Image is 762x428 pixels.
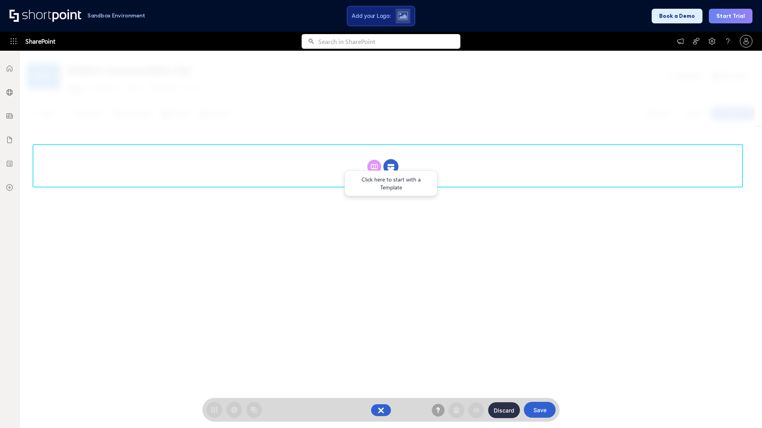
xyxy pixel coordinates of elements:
[652,9,702,23] button: Book a Demo
[722,390,762,428] iframe: Chat Widget
[709,9,752,23] button: Start Trial
[488,402,520,418] button: Discard
[25,32,55,51] span: SharePoint
[318,34,460,49] input: Search in SharePoint
[87,13,145,18] h1: Sandbox Environment
[524,402,556,418] button: Save
[352,12,391,19] span: Add your Logo:
[398,11,408,20] img: Upload logo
